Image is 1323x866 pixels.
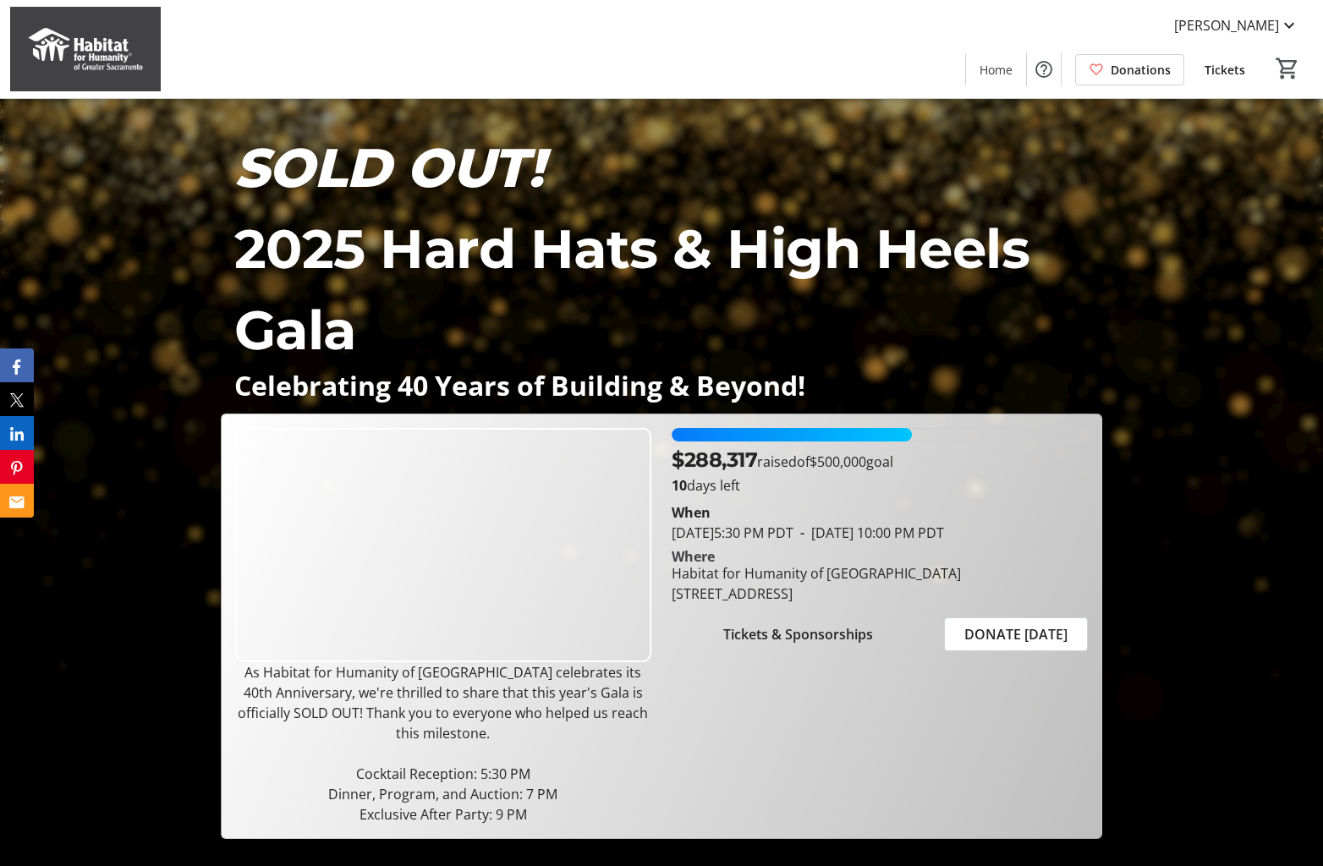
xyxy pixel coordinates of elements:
[672,447,757,472] span: $288,317
[672,445,893,475] p: raised of goal
[672,476,687,495] span: 10
[1027,52,1061,86] button: Help
[235,764,651,784] p: Cocktail Reception: 5:30 PM
[672,475,1088,496] p: days left
[672,563,961,584] div: Habitat for Humanity of [GEOGRAPHIC_DATA]
[944,617,1088,651] button: DONATE [DATE]
[672,523,793,542] span: [DATE] 5:30 PM PDT
[234,370,1090,400] p: Celebrating 40 Years of Building & Beyond!
[1161,12,1313,39] button: [PERSON_NAME]
[980,61,1013,79] span: Home
[1174,15,1279,36] span: [PERSON_NAME]
[672,584,961,604] div: [STREET_ADDRESS]
[234,208,1090,370] p: 2025 Hard Hats & High Heels Gala
[672,428,1088,441] div: 57.663438% of fundraising goal reached
[1075,54,1184,85] a: Donations
[793,523,944,542] span: [DATE] 10:00 PM PDT
[793,523,811,542] span: -
[966,54,1026,85] a: Home
[672,502,711,523] div: When
[235,428,651,662] img: Campaign CTA Media Photo
[964,624,1068,644] span: DONATE [DATE]
[1111,61,1171,79] span: Donations
[672,550,715,563] div: Where
[10,7,161,91] img: Habitat for Humanity of Greater Sacramento's Logo
[672,617,924,651] button: Tickets & Sponsorships
[810,452,866,471] span: $500,000
[234,134,544,200] em: SOLD OUT!
[1272,53,1303,84] button: Cart
[1205,61,1245,79] span: Tickets
[235,784,651,804] p: Dinner, Program, and Auction: 7 PM
[235,804,651,825] p: Exclusive After Party: 9 PM
[1191,54,1259,85] a: Tickets
[723,624,873,644] span: Tickets & Sponsorships
[235,662,651,743] p: As Habitat for Humanity of [GEOGRAPHIC_DATA] celebrates its 40th Anniversary, we're thrilled to s...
